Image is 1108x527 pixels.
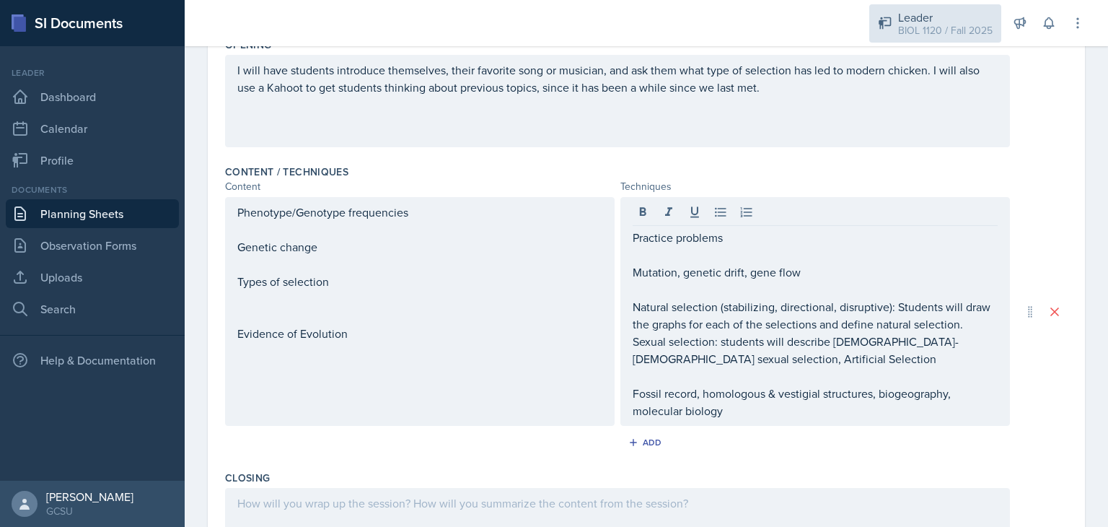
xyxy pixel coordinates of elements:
[6,66,179,79] div: Leader
[237,204,602,221] p: Phenotype/Genotype frequencies
[225,165,348,179] label: Content / Techniques
[898,23,993,38] div: BIOL 1120 / Fall 2025
[225,471,270,485] label: Closing
[6,183,179,196] div: Documents
[6,82,179,111] a: Dashboard
[623,432,670,453] button: Add
[46,489,133,504] div: [PERSON_NAME]
[620,179,1010,194] div: Techniques
[633,229,998,246] p: Practice problems
[237,273,602,290] p: Types of selection
[633,263,998,281] p: Mutation, genetic drift, gene flow
[6,346,179,375] div: Help & Documentation
[631,437,662,448] div: Add
[225,179,615,194] div: Content
[237,325,602,342] p: Evidence of Evolution
[237,61,998,96] p: I will have students introduce themselves, their favorite song or musician, and ask them what typ...
[633,298,998,367] p: Natural selection (stabilizing, directional, disruptive): Students will draw the graphs for each ...
[6,263,179,292] a: Uploads
[898,9,993,26] div: Leader
[6,114,179,143] a: Calendar
[633,385,998,419] p: Fossil record, homologous & vestigial structures, biogeography, molecular biology
[6,199,179,228] a: Planning Sheets
[6,231,179,260] a: Observation Forms
[46,504,133,518] div: GCSU
[6,146,179,175] a: Profile
[237,238,602,256] p: Genetic change
[6,295,179,323] a: Search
